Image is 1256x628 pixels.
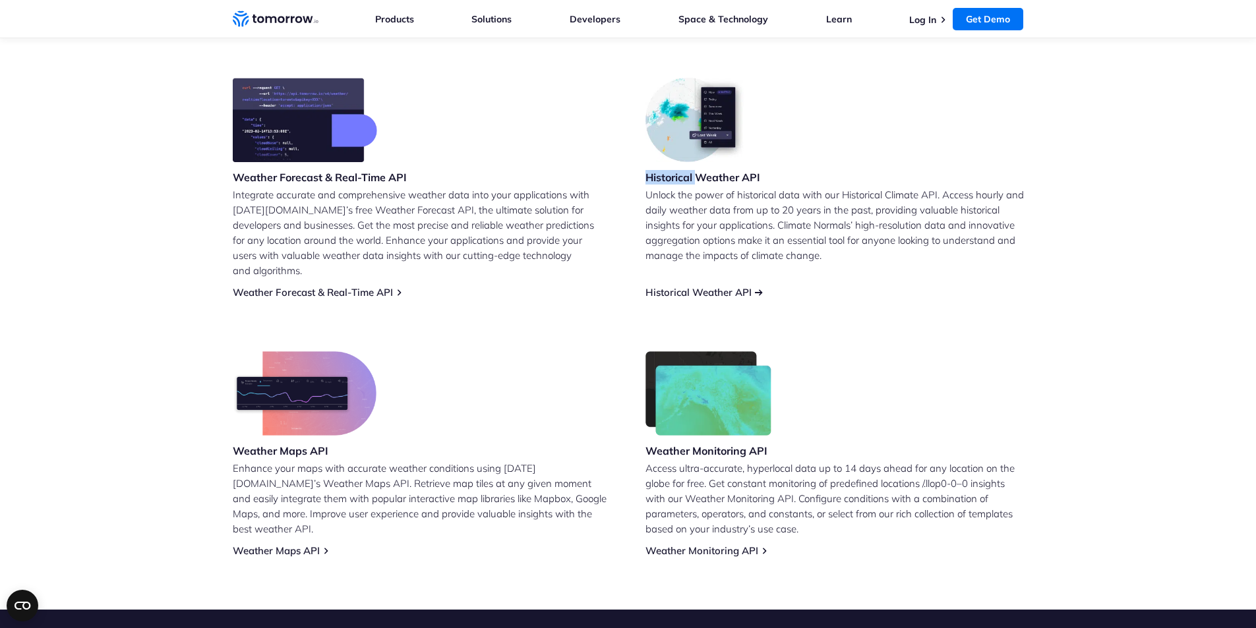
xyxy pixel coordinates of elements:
[233,443,376,458] h3: Weather Maps API
[233,170,407,185] h3: Weather Forecast & Real-Time API
[645,187,1024,263] p: Unlock the power of historical data with our Historical Climate API. Access hourly and daily weat...
[375,13,414,25] a: Products
[953,8,1023,30] a: Get Demo
[471,13,512,25] a: Solutions
[233,187,611,278] p: Integrate accurate and comprehensive weather data into your applications with [DATE][DOMAIN_NAME]...
[570,13,620,25] a: Developers
[7,590,38,621] button: Open CMP widget
[645,544,758,557] a: Weather Monitoring API
[645,286,752,299] a: Historical Weather API
[645,461,1024,536] p: Access ultra-accurate, hyperlocal data up to 14 days ahead for any location on the globe for free...
[233,286,393,299] a: Weather Forecast & Real-Time API
[233,544,320,557] a: Weather Maps API
[233,9,318,29] a: Home link
[233,461,611,536] p: Enhance your maps with accurate weather conditions using [DATE][DOMAIN_NAME]’s Weather Maps API. ...
[909,14,936,26] a: Log In
[678,13,768,25] a: Space & Technology
[645,170,760,185] h3: Historical Weather API
[826,13,852,25] a: Learn
[645,443,772,458] h3: Weather Monitoring API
